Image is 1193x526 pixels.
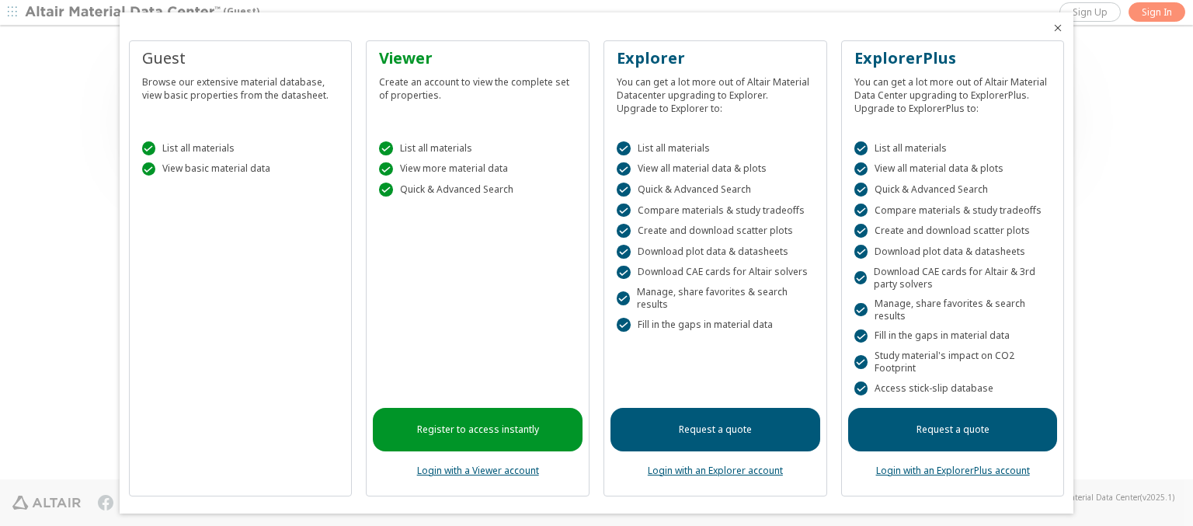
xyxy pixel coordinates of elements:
[610,408,820,451] a: Request a quote
[854,162,1052,176] div: View all material data & plots
[617,318,814,332] div: Fill in the gaps in material data
[142,141,156,155] div: 
[617,245,631,259] div: 
[617,69,814,115] div: You can get a lot more out of Altair Material Datacenter upgrading to Explorer. Upgrade to Explor...
[854,303,868,317] div: 
[854,271,867,285] div: 
[854,183,1052,197] div: Quick & Advanced Search
[617,266,631,280] div: 
[379,183,576,197] div: Quick & Advanced Search
[617,245,814,259] div: Download plot data & datasheets
[854,141,868,155] div: 
[379,162,393,176] div: 
[848,408,1058,451] a: Request a quote
[617,318,631,332] div: 
[617,204,631,218] div: 
[379,47,576,69] div: Viewer
[854,350,1052,374] div: Study material's impact on CO2 Footprint
[142,69,339,102] div: Browse our extensive material database, view basic properties from the datasheet.
[854,245,868,259] div: 
[854,298,1052,322] div: Manage, share favorites & search results
[854,47,1052,69] div: ExplorerPlus
[617,291,630,305] div: 
[854,224,868,238] div: 
[854,355,868,369] div: 
[379,183,393,197] div: 
[854,329,1052,343] div: Fill in the gaps in material data
[379,69,576,102] div: Create an account to view the complete set of properties.
[854,69,1052,115] div: You can get a lot more out of Altair Material Data Center upgrading to ExplorerPlus. Upgrade to E...
[379,162,576,176] div: View more material data
[854,266,1052,291] div: Download CAE cards for Altair & 3rd party solvers
[876,464,1030,477] a: Login with an ExplorerPlus account
[617,47,814,69] div: Explorer
[854,381,868,395] div: 
[617,266,814,280] div: Download CAE cards for Altair solvers
[142,141,339,155] div: List all materials
[854,381,1052,395] div: Access stick-slip database
[617,183,814,197] div: Quick & Advanced Search
[617,141,814,155] div: List all materials
[617,204,814,218] div: Compare materials & study tradeoffs
[854,162,868,176] div: 
[854,183,868,197] div: 
[373,408,583,451] a: Register to access instantly
[417,464,539,477] a: Login with a Viewer account
[617,183,631,197] div: 
[617,224,631,238] div: 
[142,47,339,69] div: Guest
[854,329,868,343] div: 
[617,162,631,176] div: 
[379,141,576,155] div: List all materials
[854,245,1052,259] div: Download plot data & datasheets
[142,162,339,176] div: View basic material data
[648,464,783,477] a: Login with an Explorer account
[854,224,1052,238] div: Create and download scatter plots
[1052,22,1064,34] button: Close
[142,162,156,176] div: 
[379,141,393,155] div: 
[617,286,814,311] div: Manage, share favorites & search results
[854,141,1052,155] div: List all materials
[854,204,868,218] div: 
[617,224,814,238] div: Create and download scatter plots
[854,204,1052,218] div: Compare materials & study tradeoffs
[617,141,631,155] div: 
[617,162,814,176] div: View all material data & plots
